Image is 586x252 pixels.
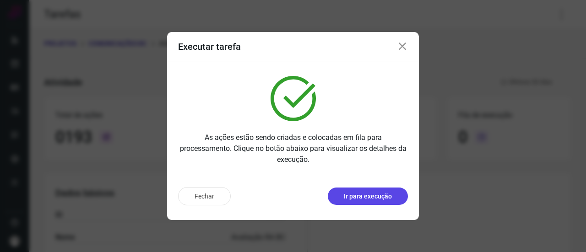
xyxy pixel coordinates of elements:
[328,188,408,205] button: Ir para execução
[178,187,231,205] button: Fechar
[344,192,392,201] p: Ir para execução
[178,132,408,165] p: As ações estão sendo criadas e colocadas em fila para processamento. Clique no botão abaixo para ...
[178,41,241,52] h3: Executar tarefa
[271,76,316,121] img: verified.svg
